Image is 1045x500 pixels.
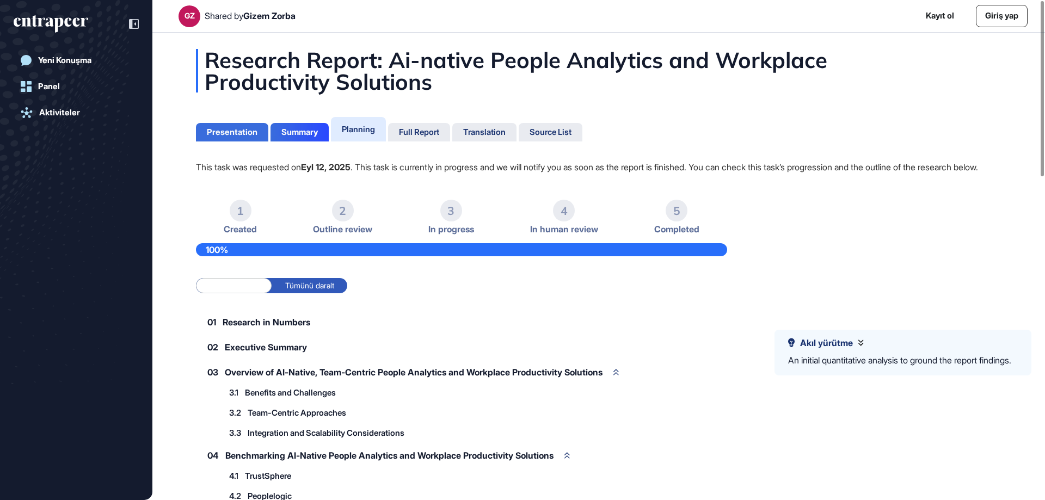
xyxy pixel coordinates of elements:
span: 4.2 [229,492,241,500]
a: Giriş yap [976,5,1028,27]
div: An initial quantitative analysis to ground the report findings. [788,354,1011,368]
div: Yeni Konuşma [38,55,91,65]
label: Tümünü daralt [272,278,347,293]
div: 3 [440,200,462,221]
span: Overview of AI-Native, Team-Centric People Analytics and Workplace Productivity Solutions [225,368,603,376]
div: Summary [281,127,318,137]
span: 4.1 [229,472,238,480]
div: Shared by [205,11,296,21]
strong: Eyl 12, 2025 [301,162,351,172]
span: In progress [428,224,474,234]
span: Research in Numbers [223,318,310,326]
span: In human review [530,224,598,234]
span: Benefits and Challenges [245,388,336,397]
span: 3.2 [229,409,241,417]
div: 4 [553,200,575,221]
div: Source List [530,127,571,137]
div: Research Report: Ai-native People Analytics and Workplace Productivity Solutions [196,49,1001,92]
div: 5 [666,200,687,221]
div: Translation [463,127,506,137]
div: entrapeer-logo [14,15,88,33]
span: 01 [207,318,216,326]
div: Planning [342,124,375,134]
div: Presentation [207,127,257,137]
div: Aktiviteler [39,108,80,118]
span: Benchmarking AI-Native People Analytics and Workplace Productivity Solutions [225,451,554,460]
span: Peoplelogic [248,492,292,500]
div: Panel [38,82,60,91]
div: 1 [230,200,251,221]
span: Executive Summary [225,343,307,351]
p: This task was requested on . This task is currently in progress and we will notify you as soon as... [196,160,1001,174]
span: 3.3 [229,429,241,437]
div: Full Report [399,127,439,137]
label: Tümünü genişlet [196,278,272,293]
span: TrustSphere [245,472,291,480]
span: Created [224,224,257,234]
span: Completed [654,224,699,234]
span: 02 [207,343,218,351]
span: 03 [207,368,218,376]
div: 2 [332,200,354,221]
span: 04 [207,451,219,460]
span: Akıl yürütme [800,338,853,348]
span: Integration and Scalability Considerations [248,429,404,437]
span: Outline review [313,224,372,234]
span: 3.1 [229,388,238,397]
span: Team-Centric Approaches [248,409,346,417]
span: Gizem Zorba [243,10,296,21]
div: GZ [185,11,195,20]
div: 100% [196,243,727,256]
a: Kayıt ol [926,10,954,22]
